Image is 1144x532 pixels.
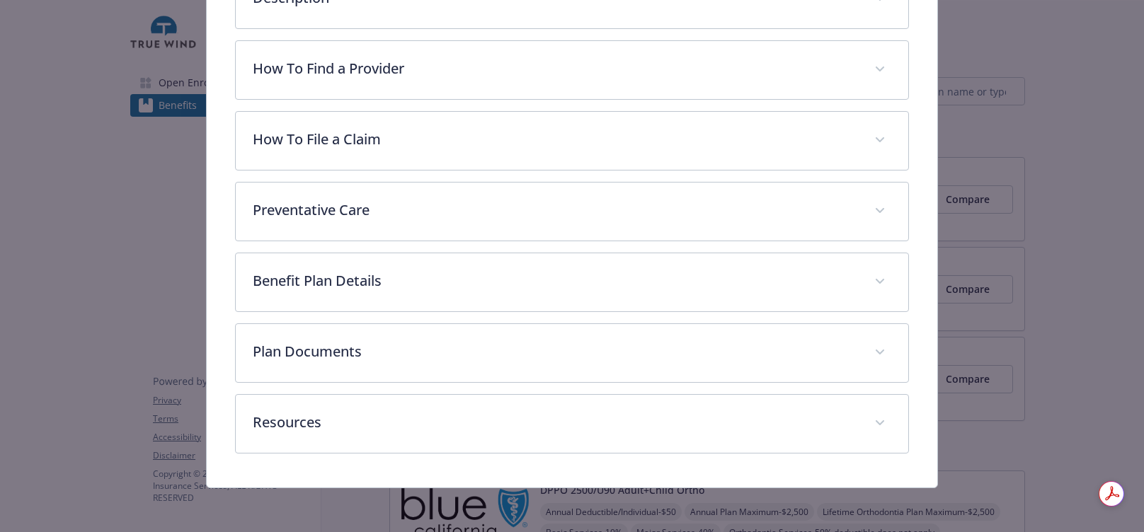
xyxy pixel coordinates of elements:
div: Benefit Plan Details [236,253,908,311]
p: Preventative Care [253,199,857,221]
p: How To File a Claim [253,129,857,150]
p: Resources [253,412,857,433]
div: Preventative Care [236,183,908,241]
div: How To File a Claim [236,112,908,170]
p: Plan Documents [253,341,857,362]
div: Resources [236,395,908,453]
div: Plan Documents [236,324,908,382]
p: How To Find a Provider [253,58,857,79]
div: How To Find a Provider [236,41,908,99]
p: Benefit Plan Details [253,270,857,291]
